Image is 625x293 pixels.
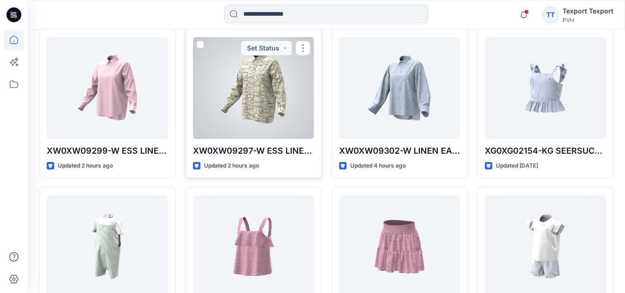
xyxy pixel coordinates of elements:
[563,17,613,24] div: PVH
[193,37,314,139] a: XW0XW09297-W ESS LINEN RLXD SHIRTFLAG PRINT-V01
[563,6,613,17] div: Texport Texport
[47,144,168,157] p: XW0XW09299-W ESS LINEN RELAXED LS SHIRT-V01
[339,144,460,157] p: XW0XW09302-W LINEN EASY FIT AOP-V01
[485,37,606,139] a: XG0XG02154-KG SEERSUCKER TOP SLVLS-V01
[350,161,406,171] p: Updated 4 hours ago
[496,161,538,171] p: Updated [DATE]
[58,161,113,171] p: Updated 2 hours ago
[542,6,559,23] div: TT
[204,161,259,171] p: Updated 2 hours ago
[339,37,460,139] a: XW0XW09302-W LINEN EASY FIT AOP-V01
[193,144,314,157] p: XW0XW09297-W ESS LINEN RLXD SHIRTFLAG PRINT-V01
[47,37,168,139] a: XW0XW09299-W ESS LINEN RELAXED LS SHIRT-V01
[485,144,606,157] p: XG0XG02154-KG SEERSUCKER TOP SLVLS-V01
